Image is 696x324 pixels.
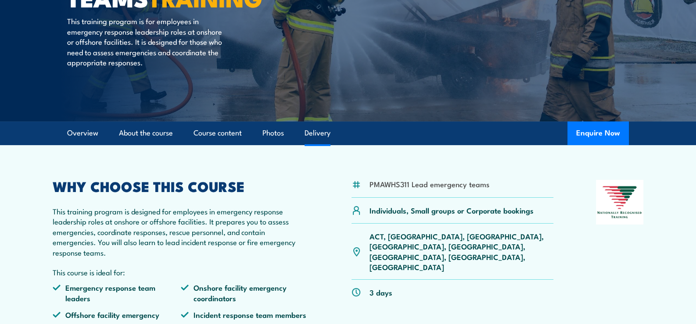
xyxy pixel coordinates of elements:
[567,121,629,145] button: Enquire Now
[305,121,330,145] a: Delivery
[370,231,553,272] p: ACT, [GEOGRAPHIC_DATA], [GEOGRAPHIC_DATA], [GEOGRAPHIC_DATA], [GEOGRAPHIC_DATA], [GEOGRAPHIC_DATA...
[53,180,309,192] h2: WHY CHOOSE THIS COURSE
[370,179,489,189] li: PMAWHS311 Lead emergency teams
[370,287,392,297] p: 3 days
[194,121,242,145] a: Course content
[53,267,309,277] p: This course is ideal for:
[53,206,309,257] p: This training program is designed for employees in emergency response leadership roles at onshore...
[67,121,98,145] a: Overview
[596,180,643,224] img: Nationally Recognised Training logo.
[262,121,284,145] a: Photos
[53,282,181,303] li: Emergency response team leaders
[119,121,173,145] a: About the course
[67,16,227,67] p: This training program is for employees in emergency response leadership roles at onshore or offsh...
[181,282,309,303] li: Onshore facility emergency coordinators
[370,205,534,215] p: Individuals, Small groups or Corporate bookings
